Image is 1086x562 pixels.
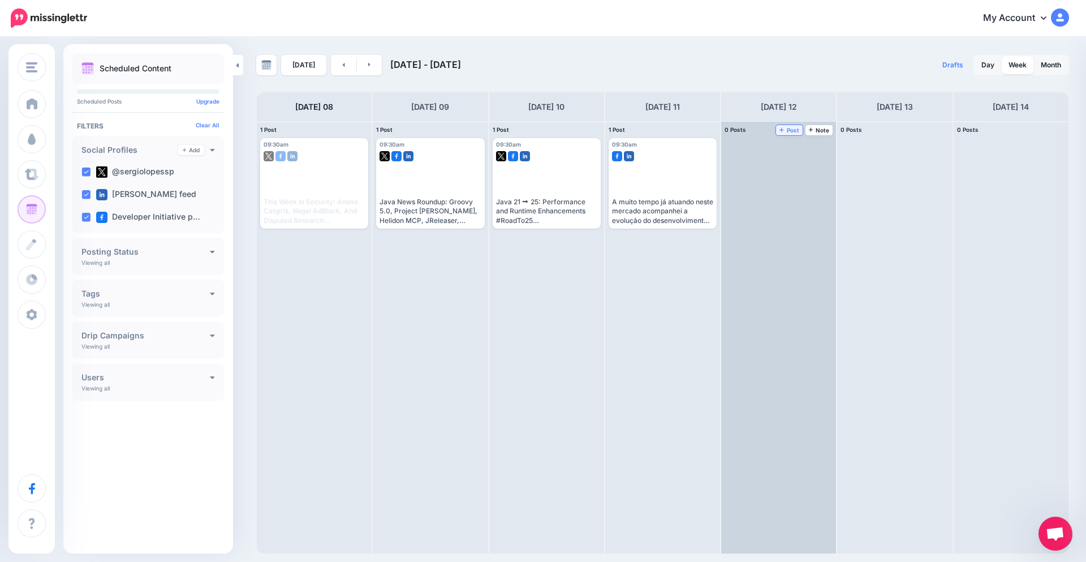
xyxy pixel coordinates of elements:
[100,65,171,72] p: Scheduled Content
[11,8,87,28] img: Missinglettr
[264,141,288,148] span: 09:30am
[725,126,746,133] span: 0 Posts
[196,122,219,128] a: Clear All
[1034,56,1068,74] a: Month
[779,127,799,133] span: Post
[1038,517,1072,551] div: Open chat
[264,198,365,225] div: This Week In Security: Anime Catgirls, Illegal AdBlock, And Disputed Research [URL][DOMAIN_NAME]
[275,151,286,161] img: facebook-square.png
[81,343,110,350] p: Viewing all
[776,125,803,135] a: Post
[96,166,174,178] label: @sergiolopessp
[403,151,413,161] img: linkedin-square.png
[942,62,963,68] span: Drafts
[81,62,94,75] img: calendar.png
[261,60,271,70] img: calendar-grey-darker.png
[609,126,625,133] span: 1 Post
[264,151,274,161] img: twitter-square.png
[761,100,797,114] h4: [DATE] 12
[81,259,110,266] p: Viewing all
[496,151,506,161] img: twitter-square.png
[196,98,219,105] a: Upgrade
[96,166,107,178] img: twitter-square.png
[1002,56,1033,74] a: Week
[287,151,298,161] img: linkedin-square.png
[936,55,970,75] a: Drafts
[391,151,402,161] img: facebook-square.png
[993,100,1029,114] h4: [DATE] 14
[96,212,107,223] img: facebook-square.png
[520,151,530,161] img: linkedin-square.png
[493,126,509,133] span: 1 Post
[281,55,326,75] a: [DATE]
[81,385,110,392] p: Viewing all
[624,151,634,161] img: linkedin-square.png
[81,248,210,256] h4: Posting Status
[81,332,210,340] h4: Drip Campaigns
[81,290,210,298] h4: Tags
[96,189,107,200] img: linkedin-square.png
[612,141,637,148] span: 09:30am
[645,100,680,114] h4: [DATE] 11
[77,98,219,104] p: Scheduled Posts
[178,145,204,155] a: Add
[295,100,333,114] h4: [DATE] 08
[81,301,110,308] p: Viewing all
[26,62,37,72] img: menu.png
[612,198,713,225] div: A muito tempo já atuando neste mercado acompanhei a evolução do desenvolvimento de software, desd...
[376,126,393,133] span: 1 Post
[260,126,277,133] span: 1 Post
[390,59,461,70] span: [DATE] - [DATE]
[975,56,1001,74] a: Day
[81,146,178,154] h4: Social Profiles
[380,198,481,225] div: Java News Roundup: Groovy 5.0, Project [PERSON_NAME], Helidon MCP, JReleaser, LangChain4j, Open L...
[877,100,913,114] h4: [DATE] 13
[411,100,449,114] h4: [DATE] 09
[508,151,518,161] img: facebook-square.png
[496,141,521,148] span: 09:30am
[612,151,622,161] img: facebook-square.png
[805,125,833,135] a: Note
[957,126,979,133] span: 0 Posts
[96,189,196,200] label: [PERSON_NAME] feed
[81,374,210,381] h4: Users
[496,198,597,225] div: Java 21 ⮕ 25: Performance and Runtime Enhancements #RoadTo25 [URL][DOMAIN_NAME]
[96,212,200,223] label: Developer Initiative p…
[972,5,1069,32] a: My Account
[77,122,219,130] h4: Filters
[841,126,862,133] span: 0 Posts
[380,151,390,161] img: twitter-square.png
[380,141,404,148] span: 09:30am
[528,100,564,114] h4: [DATE] 10
[809,127,830,133] span: Note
